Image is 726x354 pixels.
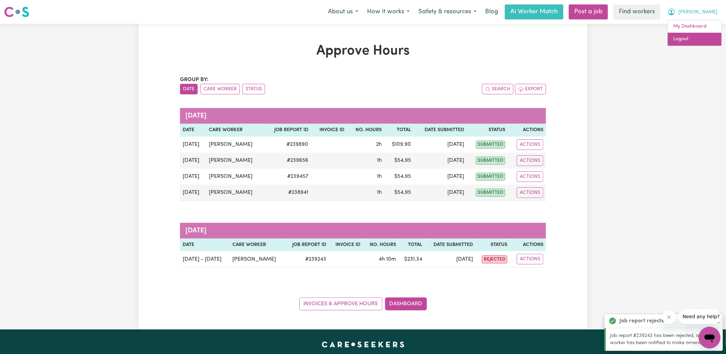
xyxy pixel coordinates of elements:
td: [DATE] - [DATE] [180,251,230,267]
span: submitted [476,141,505,149]
th: Date [180,238,230,251]
button: Actions [517,254,543,264]
iframe: Close message [662,310,676,324]
th: Actions [510,238,546,251]
td: [DATE] [180,169,206,185]
th: Job Report ID [264,124,311,137]
th: No. Hours [347,124,384,137]
a: Invoices & Approve Hours [299,297,382,310]
th: Job Report ID [285,238,329,251]
td: [DATE] [180,137,206,153]
td: [PERSON_NAME] [206,153,264,169]
th: Status [476,238,510,251]
td: [DATE] [180,153,206,169]
th: Date Submitted [414,124,467,137]
td: # 239890 [264,137,311,153]
button: Actions [517,187,543,198]
iframe: Button to launch messaging window [699,327,721,349]
span: rejected [482,256,507,263]
td: # 238941 [264,185,311,201]
img: Careseekers logo [4,6,29,18]
td: [PERSON_NAME] [230,251,285,267]
span: 4 hours 10 minutes [379,257,396,262]
td: # 239656 [264,153,311,169]
button: sort invoices by care worker [200,84,240,94]
span: submitted [476,173,505,181]
span: Group by: [180,77,209,82]
th: Status [467,124,508,137]
button: Actions [517,171,543,182]
button: sort invoices by paid status [243,84,265,94]
td: # 239457 [264,169,311,185]
a: My Dashboard [668,20,722,33]
td: [DATE] [180,185,206,201]
span: 1 hour [377,190,382,195]
th: Care worker [206,124,264,137]
th: Date Submitted [425,238,476,251]
button: Actions [517,139,543,150]
p: Job report #239243 has been rejected, and your worker has been notified to make amends. [610,332,719,347]
span: 1 hour [377,174,382,179]
td: [DATE] [414,137,467,153]
strong: Job report rejected [620,317,668,325]
a: Logout [668,33,722,46]
td: [DATE] [414,185,467,201]
a: Dashboard [385,297,427,310]
span: 1 hour [377,158,382,163]
th: Actions [508,124,546,137]
a: Careseekers logo [4,4,29,20]
caption: [DATE] [180,223,546,238]
div: My Account [667,20,722,46]
th: Care worker [230,238,285,251]
th: Date [180,124,206,137]
button: Export [515,84,546,94]
span: submitted [476,157,505,165]
button: sort invoices by date [180,84,198,94]
td: $ 54.95 [384,153,413,169]
td: [PERSON_NAME] [206,185,264,201]
a: Post a job [569,4,608,19]
th: Invoice ID [311,124,347,137]
button: Actions [517,155,543,166]
td: [DATE] [425,251,476,267]
td: [DATE] [414,169,467,185]
button: How it works [363,5,414,19]
td: $ 109.90 [384,137,413,153]
span: submitted [476,189,505,197]
td: [PERSON_NAME] [206,137,264,153]
button: About us [324,5,363,19]
button: Search [482,84,513,94]
td: $ 231.34 [399,251,425,267]
h1: Approve Hours [180,43,546,59]
td: # 239243 [285,251,329,267]
td: $ 54.95 [384,169,413,185]
td: [PERSON_NAME] [206,169,264,185]
td: [DATE] [414,153,467,169]
a: AI Worker Match [505,4,563,19]
a: Careseekers home page [322,342,405,347]
th: No. Hours [363,238,399,251]
th: Total [384,124,413,137]
iframe: Message from company [679,309,721,324]
span: [PERSON_NAME] [678,9,717,16]
th: Invoice ID [329,238,363,251]
td: $ 54.95 [384,185,413,201]
button: Safety & resources [414,5,481,19]
a: Blog [481,4,502,19]
a: Find workers [613,4,660,19]
caption: [DATE] [180,108,546,124]
th: Total [399,238,425,251]
button: My Account [663,5,722,19]
span: 2 hours [376,142,382,147]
